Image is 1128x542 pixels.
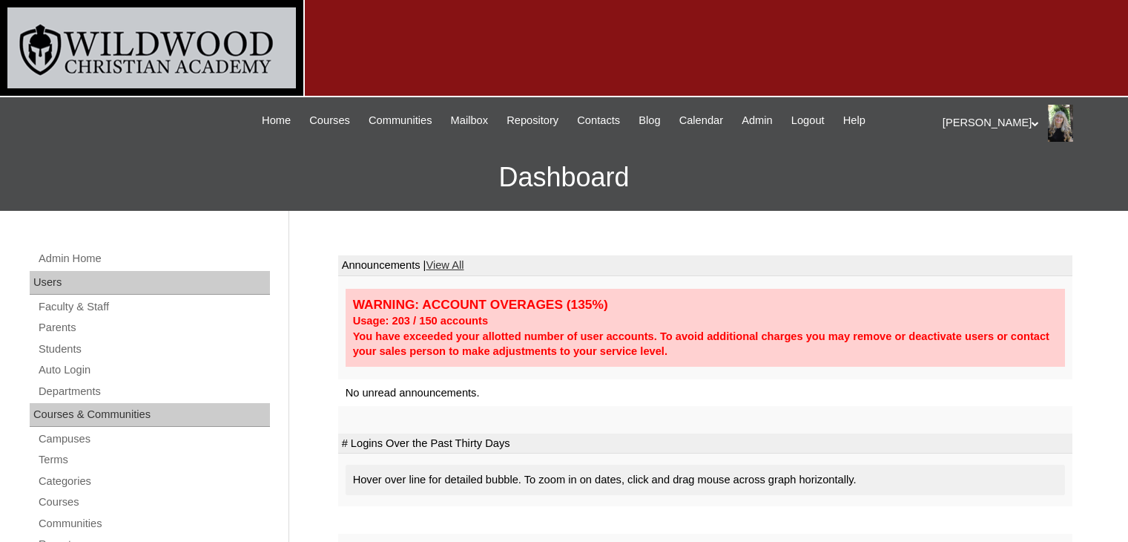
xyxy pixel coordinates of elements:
td: No unread announcements. [338,379,1072,407]
a: Communities [37,515,270,533]
span: Calendar [679,112,723,129]
div: Hover over line for detailed bubble. To zoom in on dates, click and drag mouse across graph horiz... [346,465,1065,495]
strong: Usage: 203 / 150 accounts [353,315,488,327]
span: Communities [369,112,432,129]
img: logo-white.png [7,7,296,88]
span: Courses [309,112,350,129]
span: Blog [639,112,660,129]
a: Logout [784,112,832,129]
a: Repository [499,112,566,129]
span: Help [843,112,865,129]
span: Repository [507,112,558,129]
a: Help [836,112,873,129]
a: Blog [631,112,667,129]
span: Home [262,112,291,129]
div: WARNING: ACCOUNT OVERAGES (135%) [353,296,1058,313]
a: Home [254,112,298,129]
a: Departments [37,382,270,401]
a: Courses [37,493,270,512]
a: Communities [361,112,440,129]
div: Users [30,271,270,295]
h3: Dashboard [7,144,1121,211]
div: You have exceeded your allotted number of user accounts. To avoid additional charges you may remo... [353,329,1058,359]
a: Contacts [570,112,627,129]
img: Dena Hohl [1048,105,1072,142]
td: Announcements | [338,255,1072,276]
a: Admin Home [37,249,270,268]
a: Parents [37,319,270,337]
div: Courses & Communities [30,403,270,427]
span: Logout [791,112,825,129]
a: Calendar [672,112,730,129]
a: Terms [37,451,270,469]
a: Admin [734,112,780,129]
a: Auto Login [37,361,270,379]
a: Faculty & Staff [37,298,270,316]
a: View All [426,259,464,271]
div: [PERSON_NAME] [943,105,1113,142]
a: Categories [37,472,270,491]
a: Mailbox [443,112,496,129]
span: Contacts [577,112,620,129]
a: Students [37,340,270,359]
td: # Logins Over the Past Thirty Days [338,434,1072,454]
span: Mailbox [451,112,489,129]
a: Courses [302,112,357,129]
span: Admin [742,112,773,129]
a: Campuses [37,430,270,448]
